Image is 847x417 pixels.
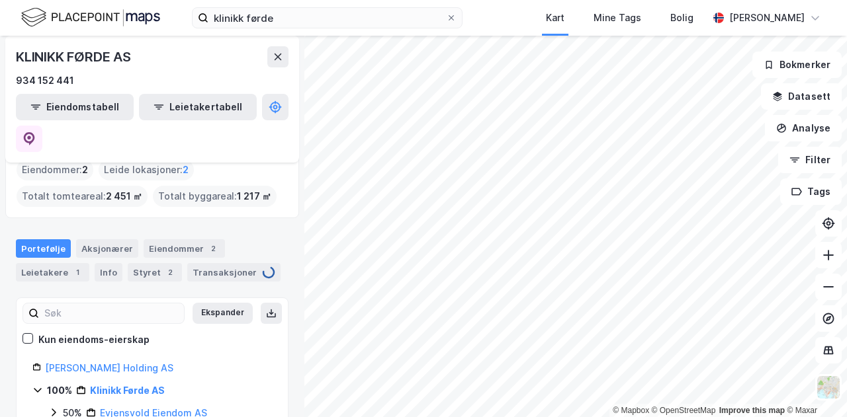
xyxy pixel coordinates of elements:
[652,406,716,415] a: OpenStreetMap
[16,94,134,120] button: Eiendomstabell
[183,162,189,178] span: 2
[21,6,160,29] img: logo.f888ab2527a4732fd821a326f86c7f29.svg
[76,239,138,258] div: Aksjonærer
[106,188,142,204] span: 2 451 ㎡
[71,266,84,279] div: 1
[45,362,173,373] a: [PERSON_NAME] Holding AS
[208,8,446,28] input: Søk på adresse, matrikkel, gårdeiere, leietakere eller personer
[761,83,842,110] button: Datasett
[16,263,89,282] div: Leietakere
[82,162,88,178] span: 2
[262,266,275,279] img: spinner.a6d8c91a73a9ac5275cf975e30b51cfb.svg
[95,263,122,282] div: Info
[765,115,842,141] button: Analyse
[613,406,649,415] a: Mapbox
[237,188,271,204] span: 1 217 ㎡
[17,186,148,207] div: Totalt tomteareal :
[16,46,134,67] div: KLINIKK FØRDE AS
[193,303,253,324] button: Ekspander
[752,52,842,78] button: Bokmerker
[144,239,225,258] div: Eiendommer
[781,354,847,417] iframe: Chat Widget
[16,73,74,89] div: 934 152 441
[546,10,564,26] div: Kart
[38,332,150,348] div: Kun eiendoms-eierskap
[778,147,842,173] button: Filter
[206,242,220,255] div: 2
[163,266,177,279] div: 2
[39,303,184,323] input: Søk
[17,159,93,180] div: Eiendommer :
[781,354,847,417] div: Kontrollprogram for chat
[90,385,165,396] a: Klinikk Førde AS
[780,178,842,205] button: Tags
[670,10,693,26] div: Bolig
[99,159,194,180] div: Leide lokasjoner :
[153,186,277,207] div: Totalt byggareal :
[594,10,641,26] div: Mine Tags
[128,263,182,282] div: Styret
[16,239,71,258] div: Portefølje
[187,263,281,282] div: Transaksjoner
[47,383,72,398] div: 100%
[719,406,785,415] a: Improve this map
[139,94,257,120] button: Leietakertabell
[729,10,805,26] div: [PERSON_NAME]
